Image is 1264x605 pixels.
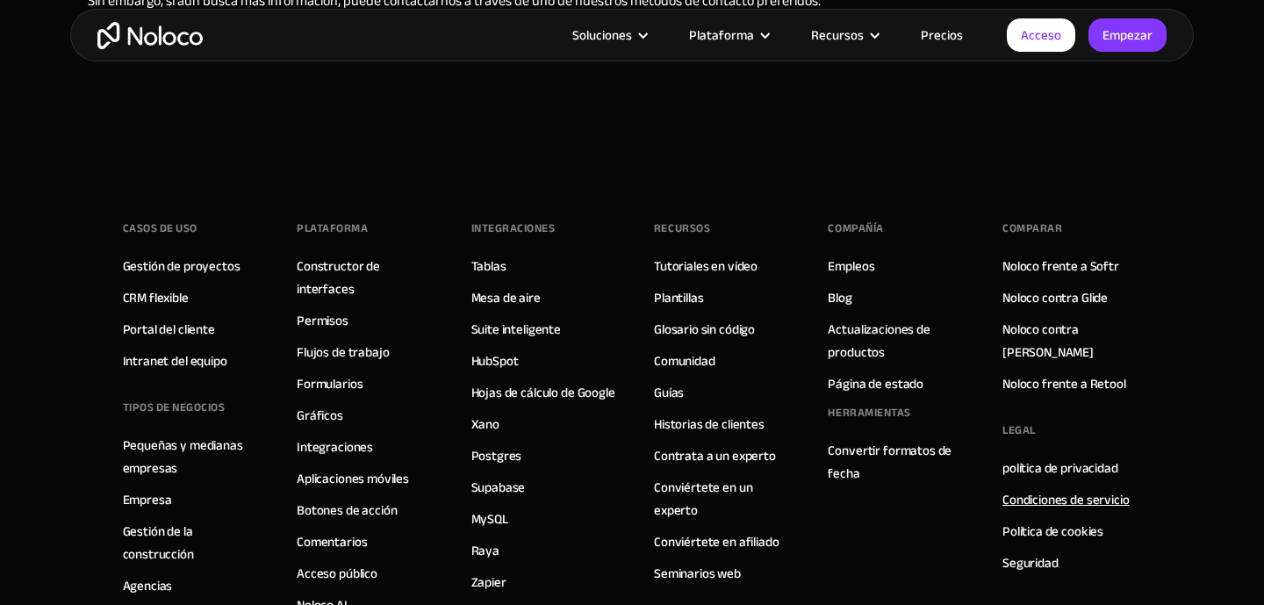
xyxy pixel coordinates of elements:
font: Noloco contra Glide [1002,285,1108,310]
font: Conviértete en afiliado [654,529,779,554]
a: Zapier [471,571,506,594]
a: Contrata a un experto [654,444,776,467]
a: Noloco frente a Softr [1002,255,1119,277]
font: Casos de uso [123,218,197,239]
a: Página de estado [828,372,923,395]
a: Tablas [471,255,506,277]
font: CRM flexible [123,285,189,310]
font: Comunidad [654,349,715,373]
font: TIPOS DE NEGOCIOS [123,397,226,418]
font: Seguridad [1002,551,1059,575]
a: hogar [97,22,203,49]
font: Gestión de la construcción [123,519,194,566]
div: Recursos [789,24,899,47]
font: Plataforma [689,23,754,47]
font: Flujos de trabajo [297,340,389,364]
font: Comparar [1002,218,1062,239]
font: Empresa [123,487,172,512]
a: Precios [899,24,985,47]
a: Acceso [1007,18,1075,52]
a: Conviértete en afiliado [654,530,779,553]
font: Comentarios [297,529,367,554]
font: Noloco frente a Retool [1002,371,1126,396]
font: Plantillas [654,285,704,310]
font: Legal [1002,420,1036,441]
a: Comunidad [654,349,715,372]
font: Hojas de cálculo de Google [471,380,615,405]
font: Página de estado [828,371,923,396]
a: Seminarios web [654,562,741,585]
a: Supabase [471,476,526,499]
font: Intranet del equipo [123,349,227,373]
font: INTEGRACIONES [471,218,556,239]
font: Compañía [828,218,883,239]
a: Postgres [471,444,522,467]
font: Precios [921,23,963,47]
font: Empezar [1102,23,1153,47]
font: Política de cookies [1002,519,1103,544]
a: Botones de acción [297,499,397,522]
font: Constructor de interfaces [297,254,380,301]
a: Portal del cliente [123,318,215,341]
font: Actualizaciones de productos [828,317,930,364]
a: Permisos [297,309,348,332]
a: Constructor de interfaces [297,255,436,300]
a: Pequeñas y medianas empresas [123,434,262,479]
a: Seguridad [1002,551,1059,574]
a: Política de cookies [1002,520,1103,543]
font: Supabase [471,475,526,500]
font: Soluciones [572,23,632,47]
font: Herramientas [828,402,910,423]
a: Xano [471,413,499,436]
a: CRM flexible [123,286,189,309]
a: Raya [471,539,499,562]
font: Mesa de aire [471,285,541,310]
font: Agencias [123,573,173,598]
a: política de privacidad [1002,457,1118,479]
a: Plantillas [654,286,704,309]
font: Postgres [471,443,522,468]
a: Glosario sin código [654,318,755,341]
a: Formularios [297,372,363,395]
font: Contrata a un experto [654,443,776,468]
font: Gráficos [297,403,343,428]
a: Comentarios [297,530,367,553]
a: Conviértete en un experto [654,476,794,522]
a: Hojas de cálculo de Google [471,381,615,404]
font: Seminarios web [654,561,741,586]
a: Condiciones de servicio [1002,488,1130,511]
font: Gestión de proyectos [123,254,241,278]
font: Aplicaciones móviles [297,466,409,491]
font: Historias de clientes [654,412,765,436]
font: Acceso público [297,561,377,586]
a: Empleos [828,255,874,277]
font: MySQL [471,507,508,531]
font: Tutoriales en vídeo [654,254,758,278]
a: Noloco contra [PERSON_NAME] [1002,318,1142,364]
a: Blog [828,286,851,309]
font: Xano [471,412,499,436]
font: Empleos [828,254,874,278]
font: HubSpot [471,349,519,373]
a: Historias de clientes [654,413,765,436]
font: Suite inteligente [471,317,561,342]
font: Permisos [297,308,348,333]
a: Agencias [123,574,173,597]
font: Plataforma [297,218,368,239]
a: Convertir formatos de fecha [828,439,967,485]
font: Portal del cliente [123,317,215,342]
font: Botones de acción [297,498,397,522]
a: Gráficos [297,404,343,427]
a: Actualizaciones de productos [828,318,967,364]
font: Raya [471,538,499,563]
font: Blog [828,285,851,310]
a: HubSpot [471,349,519,372]
a: Suite inteligente [471,318,561,341]
font: política de privacidad [1002,456,1118,480]
font: Pequeñas y medianas empresas [123,433,243,480]
a: Empezar [1088,18,1167,52]
a: MySQL [471,508,508,530]
a: Tutoriales en vídeo [654,255,758,277]
a: Guías [654,381,684,404]
a: Noloco contra Glide [1002,286,1108,309]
